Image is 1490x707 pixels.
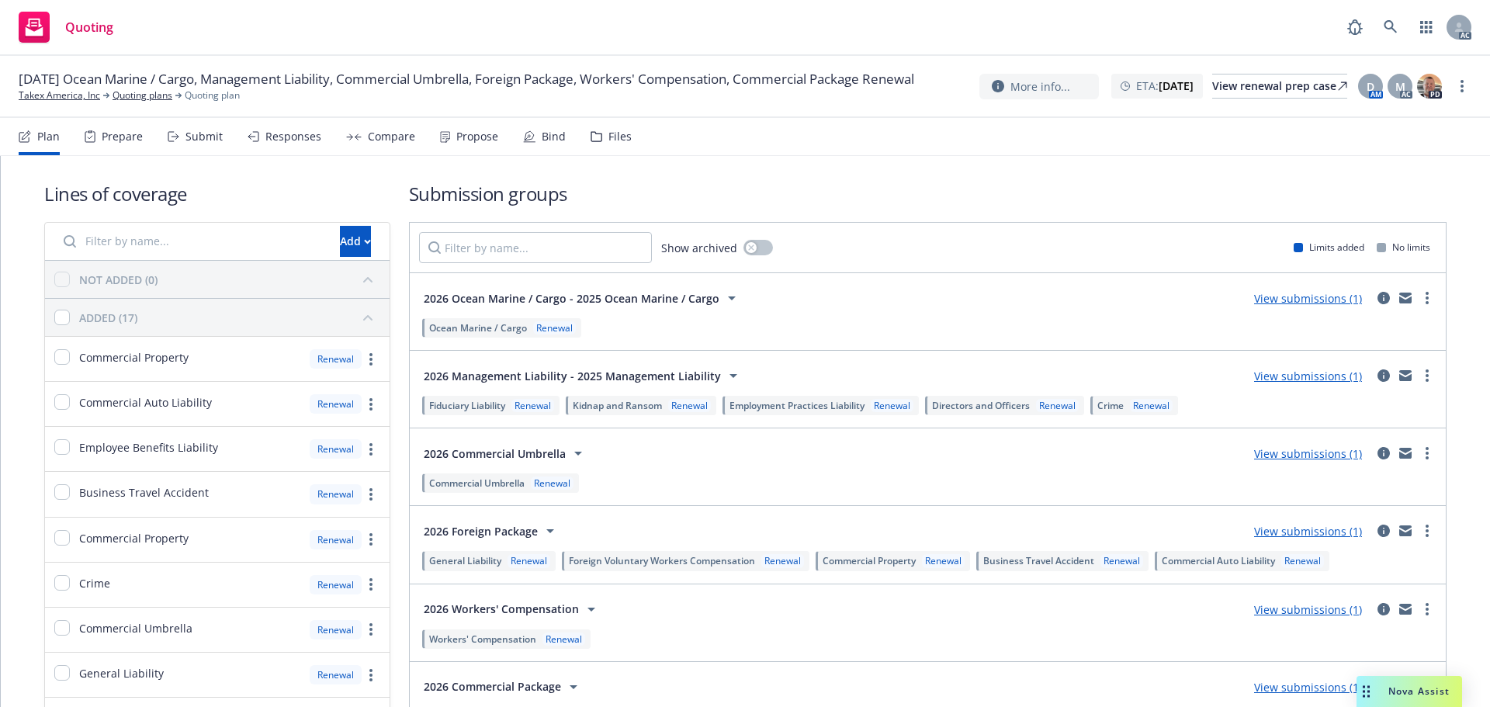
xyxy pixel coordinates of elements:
a: circleInformation [1374,289,1393,307]
div: Compare [368,130,415,143]
div: Renewal [310,349,362,369]
span: Commercial Property [823,554,916,567]
span: Fiduciary Liability [429,399,505,412]
div: Renewal [310,530,362,549]
span: 2026 Commercial Umbrella [424,445,566,462]
div: ADDED (17) [79,310,137,326]
span: Quoting [65,21,113,33]
input: Filter by name... [54,226,331,257]
button: 2026 Foreign Package [419,515,564,546]
span: Employee Benefits Liability [79,439,218,456]
span: Commercial Auto Liability [1162,554,1275,567]
div: Renewal [668,399,711,412]
div: Renewal [871,399,913,412]
button: ADDED (17) [79,305,380,330]
div: Renewal [1100,554,1143,567]
div: View renewal prep case [1212,75,1347,98]
a: more [362,666,380,684]
a: Report a Bug [1339,12,1370,43]
span: 2026 Management Liability - 2025 Management Liability [424,368,721,384]
div: Drag to move [1357,676,1376,707]
span: Foreign Voluntary Workers Compensation [569,554,755,567]
a: circleInformation [1374,522,1393,540]
a: more [1418,289,1436,307]
span: Commercial Umbrella [79,620,192,636]
a: View renewal prep case [1212,74,1347,99]
a: more [362,350,380,369]
span: 2026 Ocean Marine / Cargo - 2025 Ocean Marine / Cargo [424,290,719,307]
span: Commercial Auto Liability [79,394,212,411]
div: Add [340,227,371,256]
button: 2026 Commercial Umbrella [419,438,592,469]
div: Renewal [1036,399,1079,412]
a: more [362,620,380,639]
span: M [1395,78,1405,95]
div: Renewal [508,554,550,567]
div: Renewal [533,321,576,334]
div: Renewal [1130,399,1173,412]
div: Renewal [310,620,362,639]
a: more [1418,444,1436,463]
a: Search [1375,12,1406,43]
input: Filter by name... [419,232,652,263]
span: Quoting plan [185,88,240,102]
span: 2026 Workers' Compensation [424,601,579,617]
a: more [1418,366,1436,385]
div: Renewal [310,484,362,504]
a: Switch app [1411,12,1442,43]
a: more [362,395,380,414]
button: 2026 Commercial Package [419,671,587,702]
a: more [1418,600,1436,619]
span: Show archived [661,240,737,256]
span: Crime [79,575,110,591]
div: Plan [37,130,60,143]
span: [DATE] Ocean Marine / Cargo, Management Liability, Commercial Umbrella, Foreign Package, Workers'... [19,70,914,88]
button: 2026 Ocean Marine / Cargo - 2025 Ocean Marine / Cargo [419,282,746,314]
div: Submit [185,130,223,143]
a: more [362,530,380,549]
a: mail [1396,600,1415,619]
div: Propose [456,130,498,143]
a: View submissions (1) [1254,446,1362,461]
a: circleInformation [1374,600,1393,619]
span: 2026 Commercial Package [424,678,561,695]
a: more [1418,522,1436,540]
span: Commercial Umbrella [429,477,525,490]
div: Prepare [102,130,143,143]
a: View submissions (1) [1254,602,1362,617]
a: more [362,575,380,594]
h1: Submission groups [409,181,1447,206]
span: Business Travel Accident [79,484,209,501]
a: Quoting plans [113,88,172,102]
a: mail [1396,289,1415,307]
div: Renewal [511,399,554,412]
div: Renewal [922,554,965,567]
button: More info... [979,74,1099,99]
a: mail [1396,522,1415,540]
span: Commercial Property [79,349,189,366]
div: Renewal [531,477,573,490]
div: Renewal [542,632,585,646]
div: Renewal [1281,554,1324,567]
span: General Liability [79,665,164,681]
strong: [DATE] [1159,78,1194,93]
div: Renewal [310,394,362,414]
a: Quoting [12,5,120,49]
div: No limits [1377,241,1430,254]
a: View submissions (1) [1254,291,1362,306]
a: circleInformation [1374,366,1393,385]
a: View submissions (1) [1254,680,1362,695]
span: Directors and Officers [932,399,1030,412]
div: Limits added [1294,241,1364,254]
span: ETA : [1136,78,1194,94]
span: Business Travel Accident [983,554,1094,567]
span: Kidnap and Ransom [573,399,662,412]
a: mail [1396,366,1415,385]
div: Bind [542,130,566,143]
div: Files [608,130,632,143]
div: NOT ADDED (0) [79,272,158,288]
a: View submissions (1) [1254,369,1362,383]
span: Commercial Property [79,530,189,546]
button: Nova Assist [1357,676,1462,707]
div: Renewal [310,665,362,684]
